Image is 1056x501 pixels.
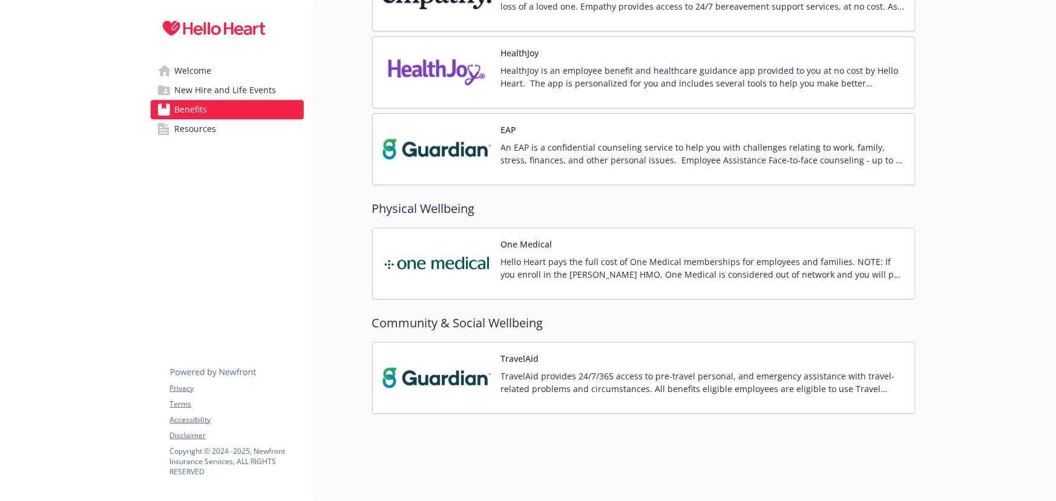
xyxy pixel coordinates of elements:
[501,123,517,136] button: EAP
[151,61,304,80] a: Welcome
[501,64,905,90] p: HealthJoy is an employee benefit and healthcare guidance app provided to you at no cost by Hello ...
[501,370,905,395] p: TravelAid provides 24/7/365 access to pre-travel personal, and emergency assistance with travel-r...
[382,352,491,404] img: TravelAid carrier logo
[170,446,303,477] p: Copyright © 2024 - 2025 , Newfront Insurance Services, ALL RIGHTS RESERVED
[382,47,491,98] img: HealthJoy, LLC carrier logo
[175,119,217,139] span: Resources
[501,141,905,166] p: An EAP is a confidential counseling service to help you with challenges relating to work, family,...
[372,314,916,332] h2: Community & Social Wellbeing
[501,47,539,59] button: HealthJoy
[170,430,303,441] a: Disclaimer
[151,80,304,100] a: New Hire and Life Events
[175,100,208,119] span: Benefits
[170,414,303,425] a: Accessibility
[501,255,905,281] p: Hello Heart pays the full cost of One Medical memberships for employees and families. NOTE: If yo...
[175,80,277,100] span: New Hire and Life Events
[372,200,916,218] h2: Physical Wellbeing
[151,119,304,139] a: Resources
[151,100,304,119] a: Benefits
[501,352,539,365] button: TravelAid
[382,238,491,289] img: One Medical carrier logo
[170,383,303,394] a: Privacy
[382,123,491,175] img: Guardian carrier logo
[501,238,553,250] button: One Medical
[175,61,212,80] span: Welcome
[170,399,303,410] a: Terms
